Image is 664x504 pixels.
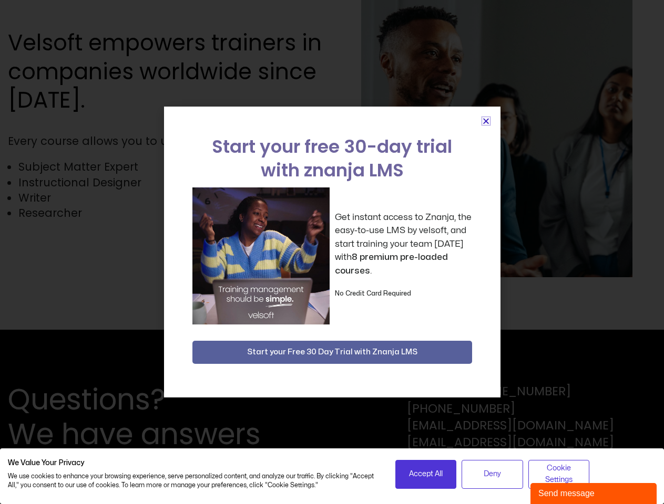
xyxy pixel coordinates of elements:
[482,117,490,125] a: Close
[335,290,411,297] strong: No Credit Card Required
[528,460,590,489] button: Adjust cookie preferences
[409,468,443,480] span: Accept All
[395,460,457,489] button: Accept all cookies
[8,458,380,468] h2: We Value Your Privacy
[530,481,659,504] iframe: chat widget
[8,472,380,490] p: We use cookies to enhance your browsing experience, serve personalized content, and analyze our t...
[192,135,472,182] h2: Start your free 30-day trial with znanja LMS
[192,187,330,324] img: a woman sitting at her laptop dancing
[192,341,472,364] button: Start your Free 30 Day Trial with Znanja LMS
[335,253,448,275] strong: 8 premium pre-loaded courses
[484,468,501,480] span: Deny
[535,463,583,486] span: Cookie Settings
[247,346,417,359] span: Start your Free 30 Day Trial with Znanja LMS
[462,460,523,489] button: Deny all cookies
[335,211,472,278] p: Get instant access to Znanja, the easy-to-use LMS by velsoft, and start training your team [DATE]...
